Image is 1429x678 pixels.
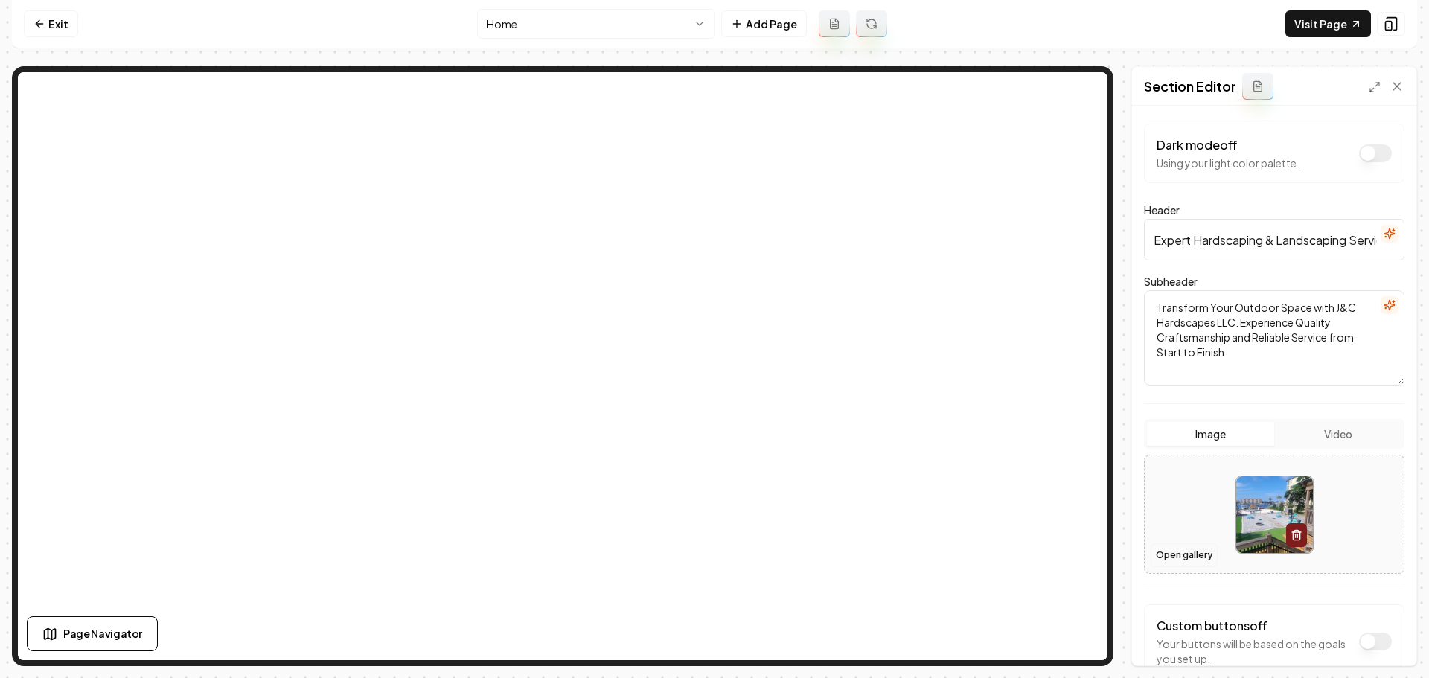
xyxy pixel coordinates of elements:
img: image [1236,476,1313,553]
h2: Section Editor [1144,76,1236,97]
button: Page Navigator [27,616,158,651]
label: Custom buttons off [1157,618,1267,633]
button: Video [1274,422,1401,446]
button: Regenerate page [856,10,887,37]
button: Add admin section prompt [1242,73,1273,100]
p: Your buttons will be based on the goals you set up. [1157,636,1352,666]
label: Subheader [1144,275,1198,288]
span: Page Navigator [63,626,142,642]
label: Header [1144,203,1180,217]
button: Image [1147,422,1274,446]
a: Exit [24,10,78,37]
button: Open gallery [1151,543,1218,567]
label: Dark mode off [1157,137,1238,153]
input: Header [1144,219,1404,260]
p: Using your light color palette. [1157,156,1299,170]
button: Add admin page prompt [819,10,850,37]
button: Add Page [721,10,807,37]
a: Visit Page [1285,10,1371,37]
